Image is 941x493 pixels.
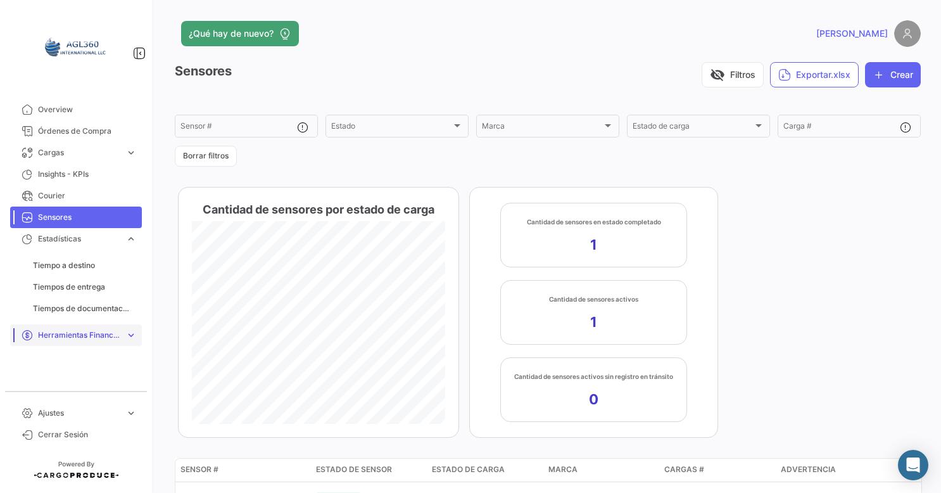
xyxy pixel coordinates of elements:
button: Exportar.xlsx [770,62,859,87]
span: expand_more [125,407,137,419]
span: Advertencia [781,464,836,475]
span: Overview [38,104,137,115]
datatable-header-cell: Estado de carga [427,459,543,482]
a: Órdenes de Compra [10,120,142,142]
span: Ajustes [38,407,120,419]
span: Courier [38,190,137,202]
a: Overview [10,99,142,120]
app-kpi-label-value: 1 [590,313,597,331]
button: Borrar filtros [175,146,237,167]
datatable-header-cell: Sensor # [175,459,292,482]
span: Estadísticas [38,233,120,245]
datatable-header-cell: Advertencia [776,459,915,482]
app-kpi-label-value: 0 [589,390,598,408]
span: visibility_off [710,67,725,82]
span: Tiempo a destino [33,260,95,271]
a: Sensores [10,207,142,228]
span: Cerrar Sesión [38,429,137,440]
span: [PERSON_NAME] [816,27,888,40]
button: ¿Qué hay de nuevo? [181,21,299,46]
app-kpi-label-value: 1 [590,236,597,253]
span: Marca [548,464,578,475]
img: 64a6efb6-309f-488a-b1f1-3442125ebd42.png [44,15,108,79]
app-kpi-label-title: Cantidad de sensores activos sin registro en tránsito [514,371,673,381]
span: expand_more [125,147,137,158]
span: Herramientas Financieras [38,330,120,341]
h3: Sensores [175,62,232,80]
a: Insights - KPIs [10,163,142,185]
div: Abrir Intercom Messenger [898,450,928,480]
span: Insights - KPIs [38,169,137,180]
span: Cargas [38,147,120,158]
span: Estado de sensor [316,464,392,475]
datatable-header-cell: Marca [543,459,660,482]
button: visibility_offFiltros [702,62,764,87]
span: ¿Qué hay de nuevo? [189,27,274,40]
span: Tiempos de documentación [33,303,129,314]
datatable-header-cell: Estado de sensor [311,459,427,482]
img: placeholder-user.png [894,20,921,47]
datatable-header-cell: Has Logs [292,459,311,482]
a: Tiempos de entrega [28,278,142,297]
button: Crear [865,62,921,87]
span: Estado de carga [432,464,505,475]
span: Estado de carga [633,124,753,132]
span: Estado [331,124,452,132]
span: expand_more [125,330,137,341]
app-kpi-label-title: Cantidad de sensores activos [549,294,638,304]
span: Sensor # [180,464,218,475]
a: Courier [10,185,142,207]
a: Tiempo a destino [28,256,142,275]
span: Cargas # [664,464,704,475]
span: Sensores [38,212,137,223]
app-kpi-label-title: Cantidad de sensores en estado completado [527,217,661,227]
a: Tiempos de documentación [28,299,142,318]
span: Órdenes de Compra [38,125,137,137]
span: expand_more [125,233,137,245]
datatable-header-cell: Cargas # [659,459,776,482]
span: Tiempos de entrega [33,281,105,293]
span: Marca [482,124,602,132]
